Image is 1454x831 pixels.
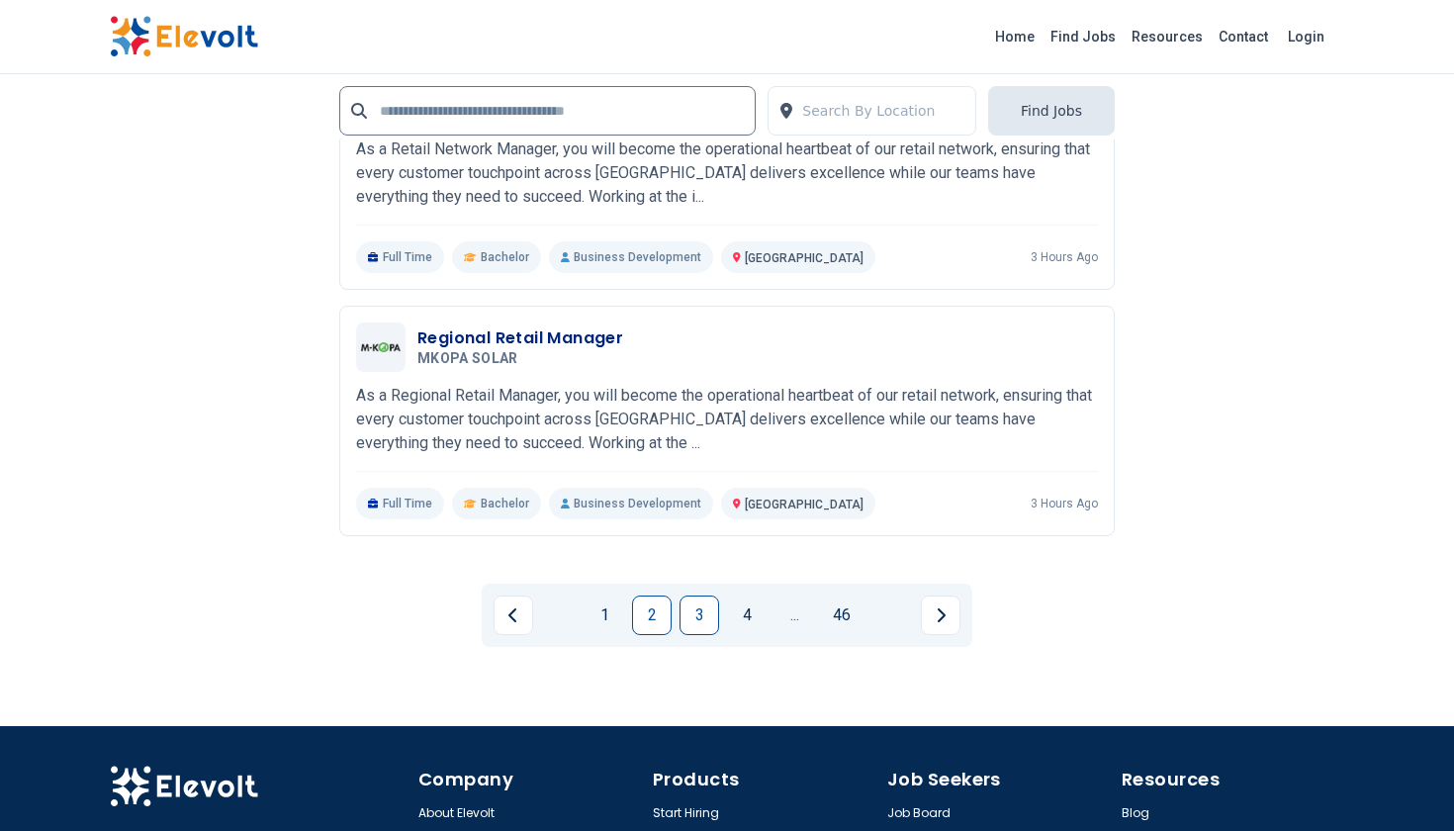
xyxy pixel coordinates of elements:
[745,498,863,511] span: [GEOGRAPHIC_DATA]
[417,326,623,350] h3: Regional Retail Manager
[356,241,444,273] p: Full Time
[110,16,258,57] img: Elevolt
[110,766,258,807] img: Elevolt
[1043,21,1124,52] a: Find Jobs
[653,766,875,793] h4: Products
[987,21,1043,52] a: Home
[632,596,672,635] a: Page 2 is your current page
[356,138,1098,209] p: As a Retail Network Manager, you will become the operational heartbeat of our retail network, ens...
[494,596,960,635] ul: Pagination
[653,805,719,821] a: Start Hiring
[356,76,1098,273] a: MKOPA SOLARRetail Network ManagerMKOPA SOLARAs a Retail Network Manager, you will become the oper...
[356,323,1098,519] a: MKOPA SOLARRegional Retail ManagerMKOPA SOLARAs a Regional Retail Manager, you will become the op...
[1122,766,1344,793] h4: Resources
[417,350,518,368] span: MKOPA SOLAR
[1031,496,1098,511] p: 3 hours ago
[549,488,713,519] p: Business Development
[822,596,862,635] a: Page 46
[680,596,719,635] a: Page 3
[774,596,814,635] a: Jump forward
[356,488,444,519] p: Full Time
[1031,249,1098,265] p: 3 hours ago
[110,6,316,600] iframe: Advertisement
[481,249,529,265] span: Bachelor
[356,384,1098,455] p: As a Regional Retail Manager, you will become the operational heartbeat of our retail network, en...
[494,596,533,635] a: Previous page
[1211,21,1276,52] a: Contact
[887,766,1110,793] h4: Job Seekers
[585,596,624,635] a: Page 1
[887,805,951,821] a: Job Board
[1355,736,1454,831] iframe: Chat Widget
[481,496,529,511] span: Bachelor
[1276,17,1336,56] a: Login
[1124,21,1211,52] a: Resources
[745,251,863,265] span: [GEOGRAPHIC_DATA]
[921,596,960,635] a: Next page
[418,766,641,793] h4: Company
[549,241,713,273] p: Business Development
[1122,805,1149,821] a: Blog
[988,86,1115,136] button: Find Jobs
[727,596,767,635] a: Page 4
[361,342,401,352] img: MKOPA SOLAR
[418,805,495,821] a: About Elevolt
